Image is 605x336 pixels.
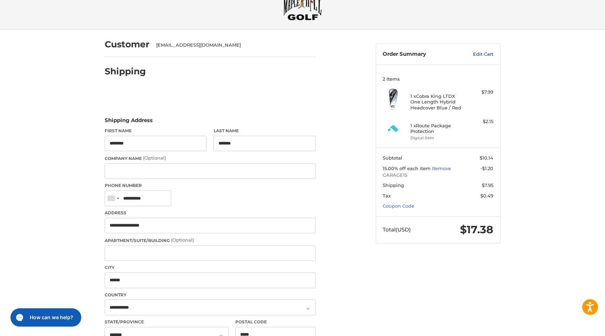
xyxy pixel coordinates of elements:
[458,51,493,58] a: Edit Cart
[410,135,464,141] li: Digital Item
[383,172,493,179] span: GARAGE15
[105,182,316,189] label: Phone Number
[432,166,451,171] a: Remove
[383,76,493,82] h3: 2 Items
[383,51,458,58] h3: Order Summary
[383,155,402,161] span: Subtotal
[235,319,316,325] label: Postal Code
[156,42,309,49] div: [EMAIL_ADDRESS][DOMAIN_NAME]
[383,193,391,199] span: Tax
[105,155,316,162] label: Company Name
[383,203,414,209] a: Coupon Code
[383,166,432,171] span: 15.00% off each item
[466,118,493,125] div: $2.15
[105,128,207,134] label: First Name
[105,116,153,128] legend: Shipping Address
[466,89,493,96] div: $7.99
[143,155,166,161] small: (Optional)
[480,193,493,199] span: $0.49
[480,166,493,171] span: -$1.20
[214,128,316,134] label: Last Name
[410,123,464,134] h4: 1 x Route Package Protection
[482,182,493,188] span: $7.95
[105,210,316,216] label: Address
[480,155,493,161] span: $10.14
[171,237,194,243] small: (Optional)
[383,226,411,233] span: Total (USD)
[105,39,149,50] h2: Customer
[383,182,404,188] span: Shipping
[410,93,464,110] h4: 1 x Cobra King LTDX One Length Hybrid Headcover Blue / Red
[460,223,493,236] span: $17.38
[7,306,83,329] iframe: Gorgias live chat messenger
[105,292,316,298] label: Country
[105,66,146,77] h2: Shipping
[105,237,316,244] label: Apartment/Suite/Building
[105,264,316,271] label: City
[105,319,229,325] label: State/Province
